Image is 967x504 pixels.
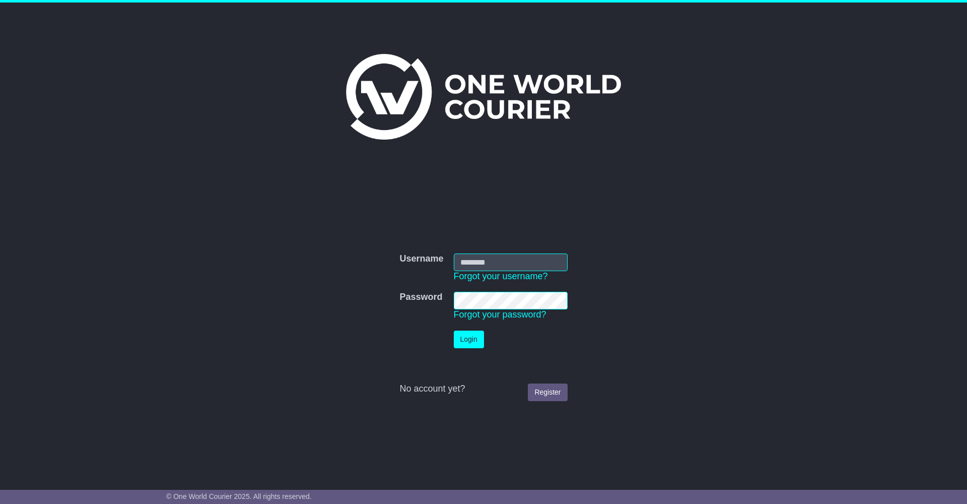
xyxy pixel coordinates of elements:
span: © One World Courier 2025. All rights reserved. [166,492,312,500]
label: Username [399,254,443,265]
button: Login [454,331,484,348]
div: No account yet? [399,384,567,395]
img: One World [346,54,621,140]
a: Forgot your username? [454,271,548,281]
a: Register [528,384,567,401]
a: Forgot your password? [454,309,546,320]
label: Password [399,292,442,303]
